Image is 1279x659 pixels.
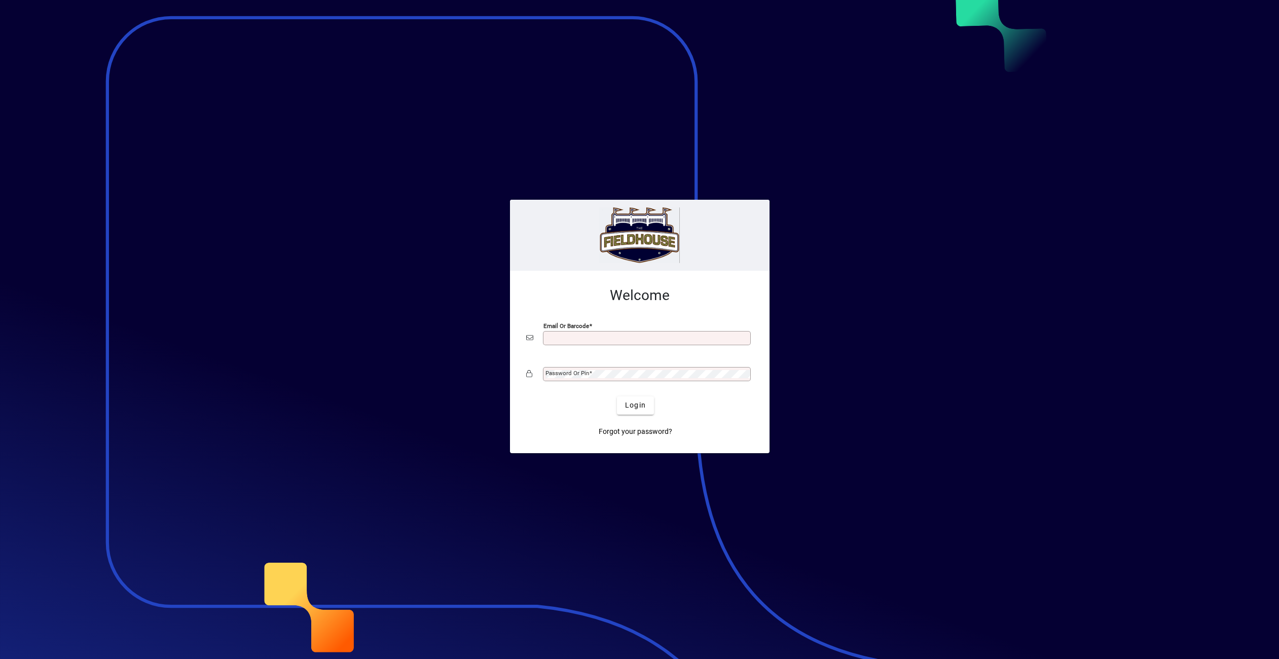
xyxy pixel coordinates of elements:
button: Login [617,396,654,415]
h2: Welcome [526,287,753,304]
a: Forgot your password? [595,423,676,441]
span: Login [625,400,646,411]
mat-label: Email or Barcode [543,322,589,329]
span: Forgot your password? [599,426,672,437]
mat-label: Password or Pin [545,370,589,377]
